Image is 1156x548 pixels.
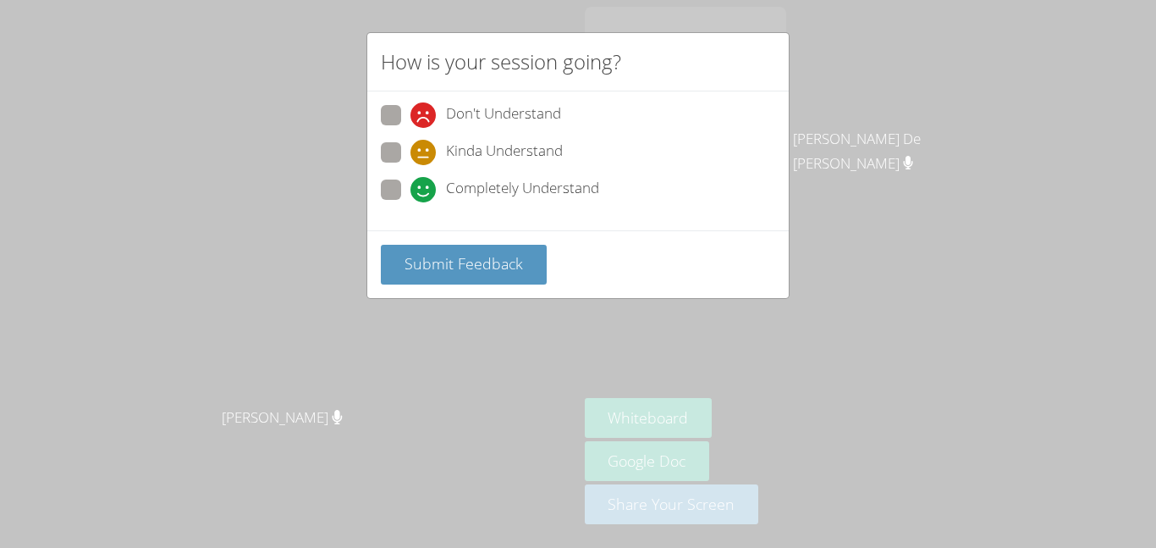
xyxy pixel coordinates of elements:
[446,140,563,165] span: Kinda Understand
[381,47,621,77] h2: How is your session going?
[381,245,547,285] button: Submit Feedback
[446,177,599,202] span: Completely Understand
[405,253,523,274] span: Submit Feedback
[446,102,561,128] span: Don't Understand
